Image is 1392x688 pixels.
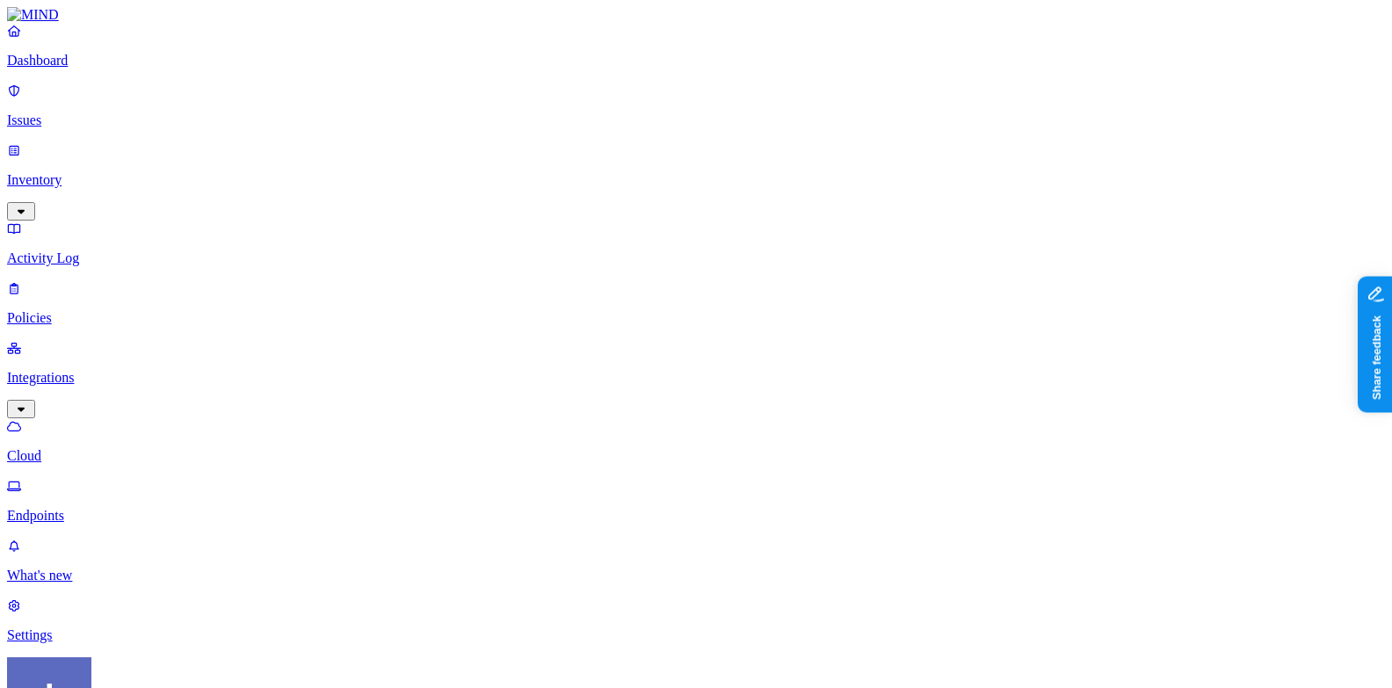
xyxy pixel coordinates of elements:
a: Endpoints [7,478,1385,524]
p: Endpoints [7,508,1385,524]
a: MIND [7,7,1385,23]
p: Issues [7,112,1385,128]
p: Settings [7,627,1385,643]
a: Activity Log [7,221,1385,266]
p: Dashboard [7,53,1385,69]
p: Integrations [7,370,1385,386]
a: Settings [7,597,1385,643]
a: Dashboard [7,23,1385,69]
p: Cloud [7,448,1385,464]
a: Cloud [7,418,1385,464]
a: Integrations [7,340,1385,416]
p: Inventory [7,172,1385,188]
a: Issues [7,83,1385,128]
p: Policies [7,310,1385,326]
a: Policies [7,280,1385,326]
p: What's new [7,568,1385,583]
p: Activity Log [7,250,1385,266]
a: What's new [7,538,1385,583]
a: Inventory [7,142,1385,218]
img: MIND [7,7,59,23]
